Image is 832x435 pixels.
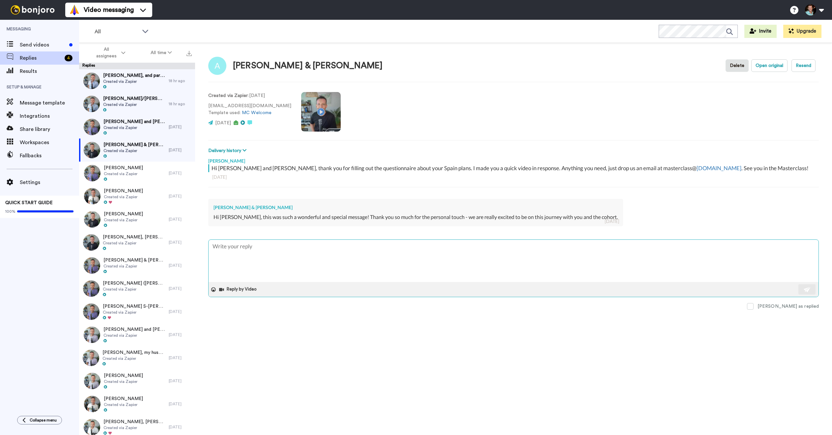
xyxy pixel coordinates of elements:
div: 18 hr ago [169,78,192,83]
span: Created via Zapier [104,402,143,407]
div: [PERSON_NAME] as replied [758,303,819,310]
strong: Created via Zapier [208,93,248,98]
a: [PERSON_NAME] and [PERSON_NAME]Created via Zapier[DATE] [79,115,195,139]
span: [PERSON_NAME] and [PERSON_NAME] [103,326,165,333]
div: [DATE] [169,309,192,314]
span: Settings [20,178,79,186]
a: [PERSON_NAME]Created via Zapier[DATE] [79,162,195,185]
div: [DATE] [169,194,192,199]
div: [DATE] [169,171,192,176]
button: Collapse menu [17,416,62,424]
span: [PERSON_NAME] & [PERSON_NAME] [103,141,165,148]
span: Workspaces [20,139,79,146]
span: [PERSON_NAME], my husband [PERSON_NAME], and our two kids [PERSON_NAME] (age [DEMOGRAPHIC_DATA]) ... [102,349,165,356]
button: Invite [744,25,777,38]
div: [DATE] [169,263,192,268]
a: [PERSON_NAME] S-[PERSON_NAME] & [PERSON_NAME]Created via Zapier[DATE] [79,300,195,323]
a: [PERSON_NAME] & [PERSON_NAME]Created via Zapier[DATE] [79,139,195,162]
img: bc6e5329-5e82-475e-8b3c-04db92e7dd70-thumb.jpg [84,396,100,412]
span: [PERSON_NAME]/[PERSON_NAME] (husband) [103,95,165,102]
span: Created via Zapier [103,148,165,153]
span: [PERSON_NAME] [104,165,143,171]
span: Share library [20,125,79,133]
span: Created via Zapier [103,79,165,84]
div: 4 [65,55,72,61]
p: [EMAIL_ADDRESS][DOMAIN_NAME] Template used: [208,103,291,116]
img: d4529c58-71d0-4565-a29c-842a7d7b5695-thumb.jpg [84,373,100,389]
img: 1f2140ff-3974-49f0-ba46-95add5af472b-thumb.jpg [84,142,100,158]
img: d718861b-5aed-44bc-bff7-6a9c32a31cbc-thumb.jpg [84,119,100,135]
span: [PERSON_NAME] [104,372,143,379]
img: send-white.svg [804,287,811,292]
div: [DATE] [605,218,619,225]
div: [PERSON_NAME] & [PERSON_NAME] [214,204,618,211]
span: Created via Zapier [104,379,143,384]
div: [DATE] [212,174,815,180]
button: All assignees [80,44,138,62]
div: [DATE] [169,217,192,222]
a: [PERSON_NAME]Created via Zapier[DATE] [79,185,195,208]
img: Image of Annahita Varahrami & Ibi Alazzawi [208,57,226,75]
a: [PERSON_NAME], and partner, [PERSON_NAME]Created via Zapier18 hr ago [79,69,195,92]
button: All time [138,47,185,59]
span: Video messaging [84,5,134,15]
span: Fallbacks [20,152,79,160]
a: [PERSON_NAME], my husband [PERSON_NAME], and our two kids [PERSON_NAME] (age [DEMOGRAPHIC_DATA]) ... [79,346,195,369]
div: 18 hr ago [169,101,192,107]
div: [PERSON_NAME] [208,154,819,164]
img: 35ef64f7-4513-4357-9900-52723d5dd9a4-thumb.jpg [83,73,100,89]
span: Created via Zapier [102,356,165,361]
a: [DOMAIN_NAME] [697,165,741,171]
span: Created via Zapier [103,425,165,430]
button: Export all results that match these filters now. [185,48,194,58]
span: Created via Zapier [103,102,165,107]
span: Send videos [20,41,67,49]
a: [PERSON_NAME] & [PERSON_NAME]Created via Zapier[DATE] [79,254,195,277]
img: vm-color.svg [69,5,80,15]
button: Reply by Video [218,285,259,295]
span: QUICK START GUIDE [5,201,53,205]
a: [PERSON_NAME] and [PERSON_NAME]Created via Zapier[DATE] [79,323,195,346]
span: [PERSON_NAME], and partner, [PERSON_NAME] [103,72,165,79]
div: [DATE] [169,378,192,384]
span: [PERSON_NAME] ([PERSON_NAME] and [PERSON_NAME]) [103,280,165,287]
span: [PERSON_NAME] [104,211,143,217]
span: Created via Zapier [103,125,165,130]
span: Message template [20,99,79,107]
span: [PERSON_NAME] [104,395,143,402]
span: Created via Zapier [104,194,143,200]
a: [PERSON_NAME]Created via Zapier[DATE] [79,392,195,416]
a: MC Welcome [242,110,272,115]
p: : [DATE] [208,92,291,99]
img: 3504db3f-2e7e-4697-9c52-401e02356017-thumb.jpg [84,211,100,228]
a: [PERSON_NAME] ([PERSON_NAME] and [PERSON_NAME])Created via Zapier[DATE] [79,277,195,300]
span: [PERSON_NAME] and [PERSON_NAME] [103,118,165,125]
div: [DATE] [169,332,192,337]
img: 49710df9-edf9-4b26-9bab-b663121a7572-thumb.jpg [83,303,100,320]
button: Upgrade [783,25,821,38]
span: All assignees [93,46,120,59]
a: [PERSON_NAME]/[PERSON_NAME] (husband)Created via Zapier18 hr ago [79,92,195,115]
div: [PERSON_NAME] & [PERSON_NAME] [233,61,383,71]
button: Resend [791,59,816,72]
button: Delete [726,59,749,72]
a: [PERSON_NAME]Created via Zapier[DATE] [79,369,195,392]
div: Replies [79,63,195,69]
span: Replies [20,54,62,62]
button: Open original [751,59,788,72]
img: 2101aa5f-318e-4075-82e1-57f3f9e858cb-thumb.jpg [84,326,100,343]
span: [PERSON_NAME] [104,188,143,194]
a: [PERSON_NAME]Created via Zapier[DATE] [79,208,195,231]
span: [PERSON_NAME] & [PERSON_NAME] [103,257,165,264]
div: [DATE] [169,401,192,407]
a: [PERSON_NAME], [PERSON_NAME] and [PERSON_NAME]Created via Zapier[DATE] [79,231,195,254]
div: [DATE] [169,147,192,153]
span: Results [20,67,79,75]
img: 2ee1ddf5-1bd2-4457-9abd-17c42a6850f9-thumb.jpg [84,257,100,274]
img: de3b1953-68f4-4d10-b2ee-f93dd7dd7bbb-thumb.jpg [83,96,100,112]
span: Created via Zapier [103,333,165,338]
div: [DATE] [169,240,192,245]
div: Hi [PERSON_NAME] and [PERSON_NAME], thank you for filling out the questionnaire about your Spain ... [212,164,817,172]
button: Delivery history [208,147,248,154]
